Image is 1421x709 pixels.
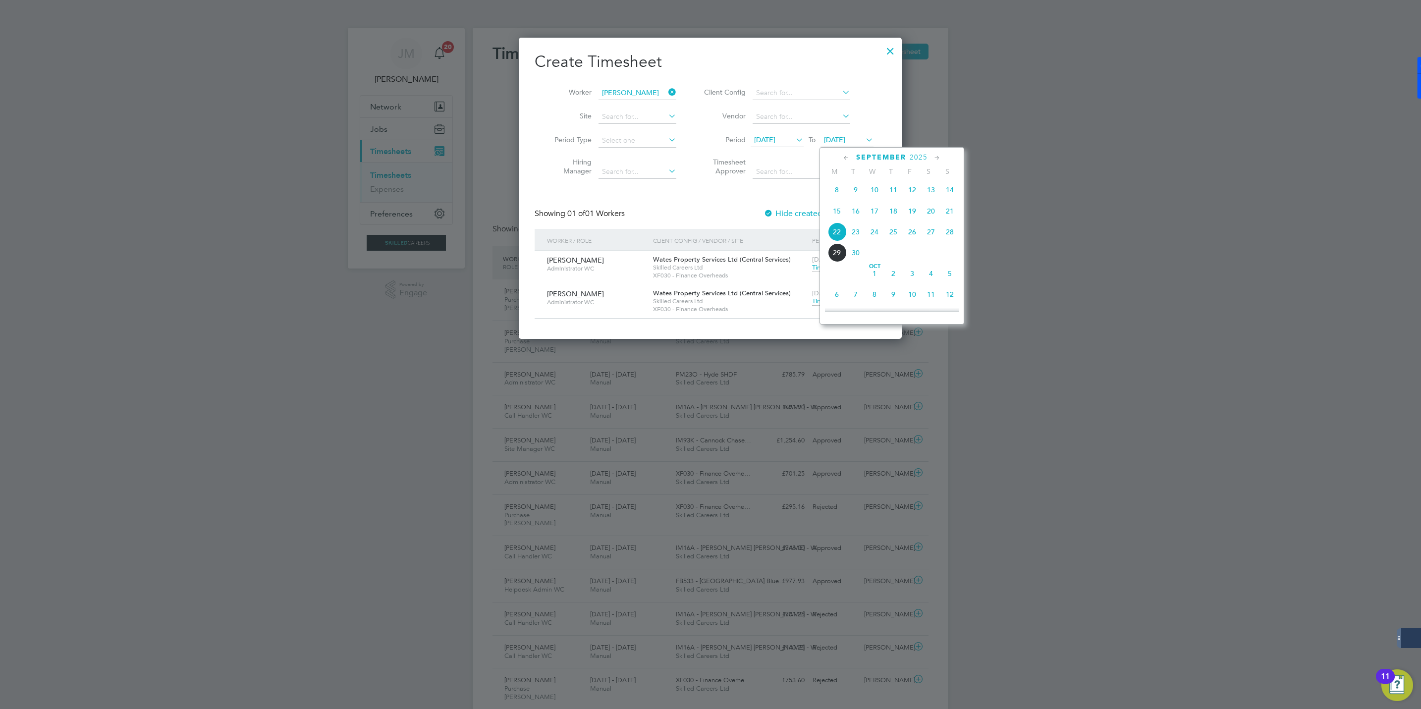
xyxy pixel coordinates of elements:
span: 10 [865,180,884,199]
span: [DATE] - [DATE] [812,255,858,264]
label: Timesheet Approver [701,158,746,175]
span: 25 [884,222,903,241]
span: 01 Workers [567,209,625,218]
span: 8 [865,285,884,304]
span: September [856,153,906,162]
label: Hiring Manager [547,158,592,175]
span: 14 [846,306,865,325]
input: Select one [599,134,676,148]
div: Worker / Role [545,229,651,252]
div: Period [810,229,876,252]
label: Hide created timesheets [764,209,864,218]
span: M [825,167,844,176]
span: 22 [827,222,846,241]
span: 23 [846,222,865,241]
input: Search for... [599,110,676,124]
span: To [806,133,819,146]
span: F [900,167,919,176]
span: 18 [922,306,940,325]
span: 8 [827,180,846,199]
span: 27 [922,222,940,241]
label: Period [701,135,746,144]
span: 01 of [567,209,585,218]
input: Search for... [599,165,676,179]
label: Site [547,111,592,120]
span: XF030 - Finance Overheads [653,272,807,279]
label: Period Type [547,135,592,144]
span: T [844,167,863,176]
span: 26 [903,222,922,241]
span: Wates Property Services Ltd (Central Services) [653,255,791,264]
span: 16 [846,202,865,220]
span: 2025 [910,153,928,162]
span: 16 [884,306,903,325]
span: 12 [940,285,959,304]
span: [DATE] - [DATE] [812,289,858,297]
div: Client Config / Vendor / Site [651,229,810,252]
span: 20 [922,202,940,220]
span: 13 [922,180,940,199]
input: Search for... [599,86,676,100]
span: [DATE] [824,135,845,144]
span: Administrator WC [547,298,646,306]
span: 11 [922,285,940,304]
span: 10 [903,285,922,304]
span: 18 [884,202,903,220]
span: 7 [846,285,865,304]
span: Timesheet created [812,263,866,272]
span: Timesheet created [812,297,866,306]
span: W [863,167,881,176]
span: S [919,167,938,176]
span: 29 [827,243,846,262]
span: 11 [884,180,903,199]
input: Search for... [753,110,850,124]
span: 13 [827,306,846,325]
span: 2 [884,264,903,283]
div: 11 [1381,676,1390,689]
span: 3 [903,264,922,283]
span: 15 [865,306,884,325]
button: Open Resource Center, 11 new notifications [1381,669,1413,701]
label: Client Config [701,88,746,97]
span: Skilled Careers Ltd [653,264,807,272]
span: 17 [903,306,922,325]
span: [PERSON_NAME] [547,256,604,265]
span: Administrator WC [547,265,646,273]
span: 9 [884,285,903,304]
input: Search for... [753,165,850,179]
span: [PERSON_NAME] [547,289,604,298]
span: 17 [865,202,884,220]
input: Search for... [753,86,850,100]
span: 5 [940,264,959,283]
span: 9 [846,180,865,199]
span: T [881,167,900,176]
div: Showing [535,209,627,219]
span: 15 [827,202,846,220]
span: [DATE] [754,135,775,144]
span: 1 [865,264,884,283]
span: Skilled Careers Ltd [653,297,807,305]
span: 28 [940,222,959,241]
span: 24 [865,222,884,241]
label: Worker [547,88,592,97]
span: Wates Property Services Ltd (Central Services) [653,289,791,297]
span: S [938,167,957,176]
h2: Create Timesheet [535,52,886,72]
span: 4 [922,264,940,283]
span: 14 [940,180,959,199]
span: XF030 - Finance Overheads [653,305,807,313]
label: Vendor [701,111,746,120]
span: 6 [827,285,846,304]
span: 12 [903,180,922,199]
span: 19 [940,306,959,325]
span: 21 [940,202,959,220]
span: 19 [903,202,922,220]
span: Oct [865,264,884,269]
span: 30 [846,243,865,262]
